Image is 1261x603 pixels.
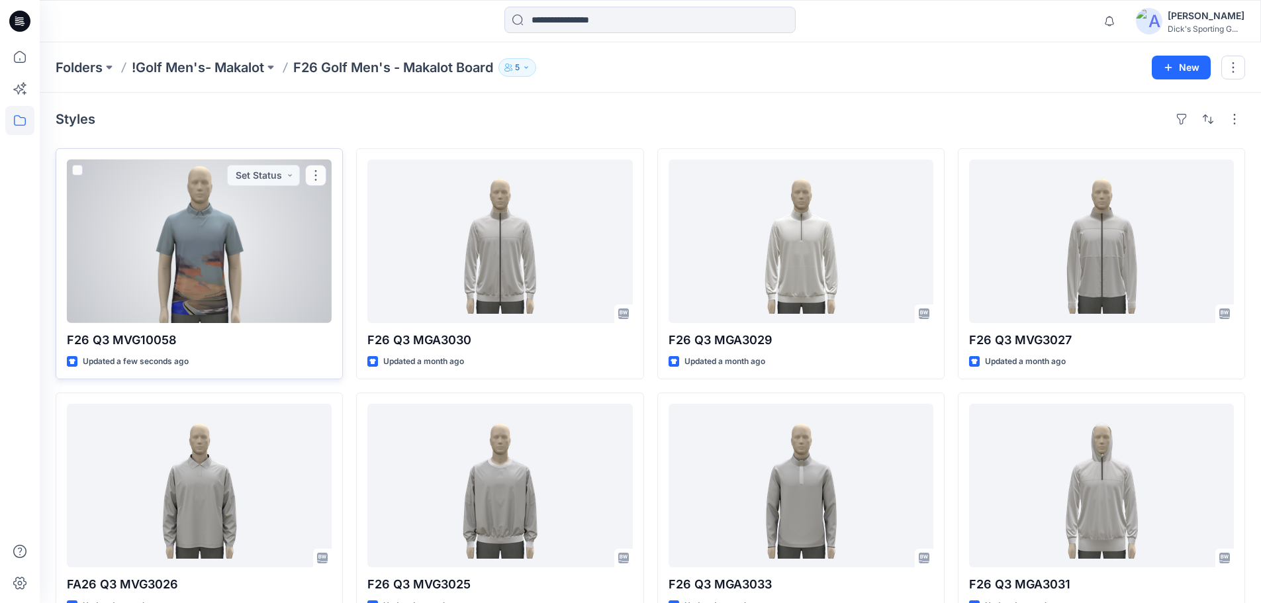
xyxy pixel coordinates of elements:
[67,160,332,323] a: F26 Q3 MVG10058
[56,111,95,127] h4: Styles
[498,58,536,77] button: 5
[56,58,103,77] a: Folders
[293,58,493,77] p: F26 Golf Men's - Makalot Board
[132,58,264,77] a: !Golf Men's- Makalot
[367,160,632,323] a: F26 Q3 MGA3030
[1168,8,1244,24] div: [PERSON_NAME]
[67,575,332,594] p: FA26 Q3 MVG3026
[969,575,1234,594] p: F26 Q3 MGA3031
[669,331,933,349] p: F26 Q3 MGA3029
[367,575,632,594] p: F26 Q3 MVG3025
[969,404,1234,567] a: F26 Q3 MGA3031
[1152,56,1211,79] button: New
[83,355,189,369] p: Updated a few seconds ago
[367,404,632,567] a: F26 Q3 MVG3025
[1136,8,1162,34] img: avatar
[669,160,933,323] a: F26 Q3 MGA3029
[985,355,1066,369] p: Updated a month ago
[669,575,933,594] p: F26 Q3 MGA3033
[969,331,1234,349] p: F26 Q3 MVG3027
[367,331,632,349] p: F26 Q3 MGA3030
[67,331,332,349] p: F26 Q3 MVG10058
[669,404,933,567] a: F26 Q3 MGA3033
[515,60,520,75] p: 5
[383,355,464,369] p: Updated a month ago
[1168,24,1244,34] div: Dick's Sporting G...
[969,160,1234,323] a: F26 Q3 MVG3027
[67,404,332,567] a: FA26 Q3 MVG3026
[684,355,765,369] p: Updated a month ago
